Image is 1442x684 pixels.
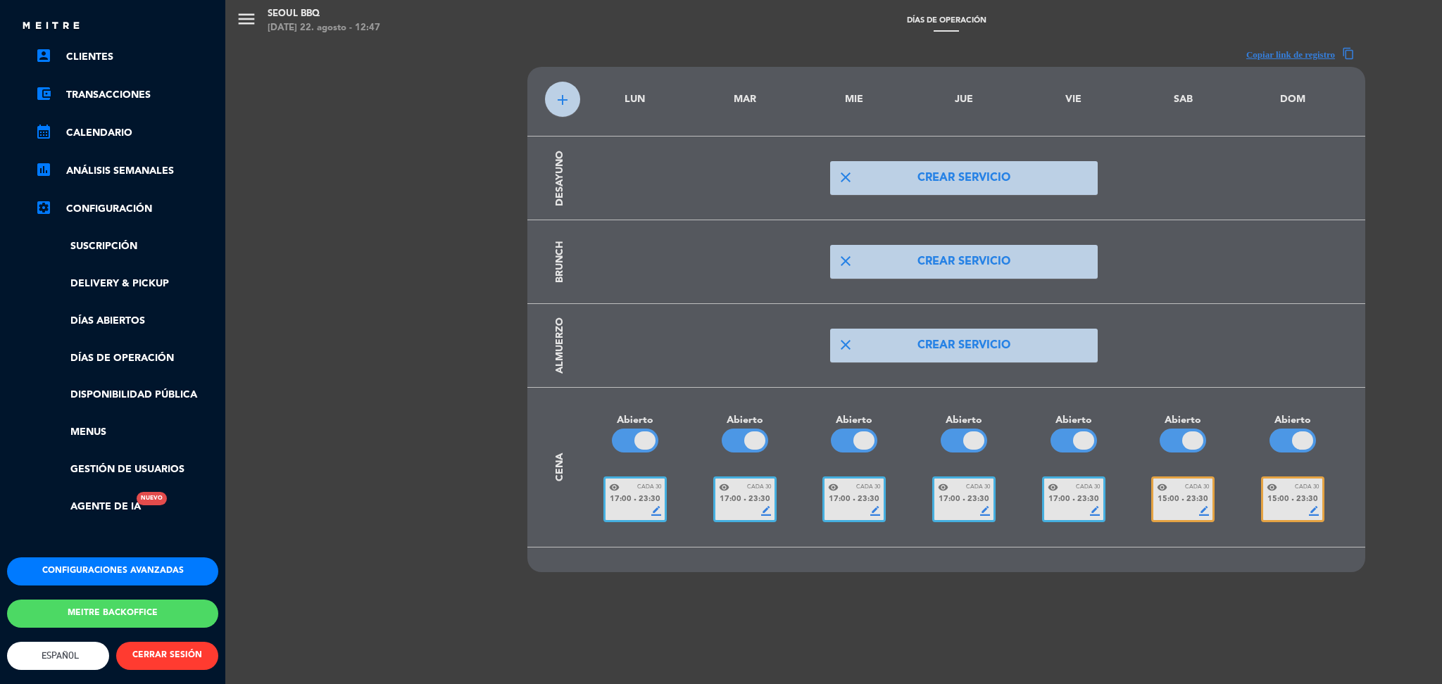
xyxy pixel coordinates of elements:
[35,276,218,292] a: Delivery & Pickup
[35,85,52,102] i: account_balance_wallet
[35,49,218,65] a: account_boxClientes
[35,199,52,216] i: settings_applications
[35,123,52,140] i: calendar_month
[35,125,218,141] a: calendar_monthCalendario
[7,557,218,585] button: Configuraciones avanzadas
[35,87,218,103] a: account_balance_walletTransacciones
[116,642,218,670] button: CERRAR SESIÓN
[35,313,218,329] a: Días abiertos
[35,350,218,367] a: Días de Operación
[38,650,79,661] span: Español
[35,163,218,179] a: assessmentANÁLISIS SEMANALES
[35,424,218,441] a: Menus
[35,47,52,64] i: account_box
[137,492,167,505] div: Nuevo
[35,462,218,478] a: Gestión de usuarios
[7,600,218,628] button: Meitre backoffice
[35,239,218,255] a: Suscripción
[35,387,218,403] a: Disponibilidad pública
[21,21,81,32] img: MEITRE
[35,161,52,178] i: assessment
[35,201,218,217] a: Configuración
[35,499,141,515] a: Agente de IANuevo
